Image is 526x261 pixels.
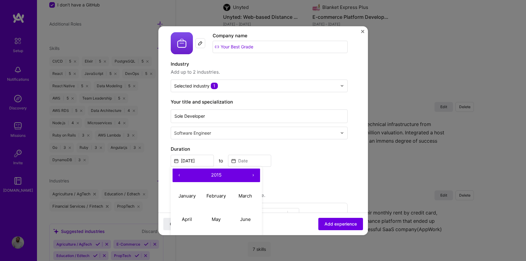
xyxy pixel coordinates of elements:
span: 1 [211,83,218,89]
div: Selected industry [174,83,218,89]
span: Add experience [324,221,357,227]
abbr: February 2015 [206,193,226,199]
label: Your title and specialization [171,98,348,106]
span: 2015 [211,172,222,178]
span: Add up to 2 industries. [171,68,348,76]
input: Date [171,155,214,167]
abbr: May 2015 [212,216,221,222]
span: Close [170,221,181,227]
label: Duration [171,145,348,153]
button: April 2015 [173,208,202,231]
img: drop icon [340,84,344,88]
div: Edit [195,38,205,48]
button: Close [361,30,364,36]
button: July 2015 [173,231,202,255]
button: February 2015 [202,184,231,208]
button: March 2015 [231,184,260,208]
abbr: January 2015 [178,193,196,199]
label: Industry [171,60,348,68]
button: Close [163,218,188,230]
input: Date [228,155,271,167]
button: ‹ [173,169,186,182]
input: Search for a company... [213,41,348,53]
button: September 2015 [231,231,260,255]
input: Role name [171,109,348,123]
label: Company name [213,33,247,39]
abbr: April 2015 [182,216,192,222]
div: to [219,157,223,164]
button: May 2015 [202,208,231,231]
button: August 2015 [202,231,231,255]
img: Edit [198,41,203,46]
img: Company logo [171,32,193,54]
img: drop icon [340,131,344,135]
button: 2015 [186,169,247,182]
button: Add experience [318,218,363,230]
button: January 2015 [173,184,202,208]
button: › [247,169,260,182]
abbr: March 2015 [239,193,252,199]
abbr: June 2015 [240,216,251,222]
button: June 2015 [231,208,260,231]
